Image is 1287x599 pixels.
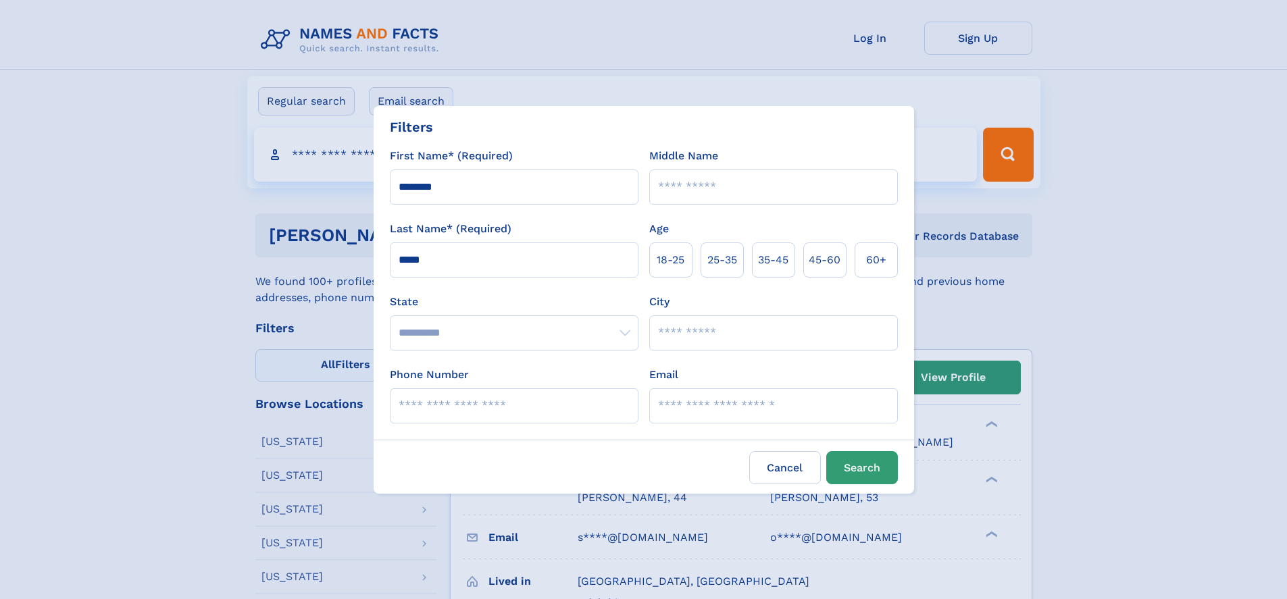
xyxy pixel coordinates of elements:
[649,294,670,310] label: City
[390,148,513,164] label: First Name* (Required)
[809,252,840,268] span: 45‑60
[390,117,433,137] div: Filters
[390,367,469,383] label: Phone Number
[749,451,821,484] label: Cancel
[649,148,718,164] label: Middle Name
[390,294,638,310] label: State
[826,451,898,484] button: Search
[707,252,737,268] span: 25‑35
[390,221,511,237] label: Last Name* (Required)
[649,367,678,383] label: Email
[657,252,684,268] span: 18‑25
[758,252,788,268] span: 35‑45
[649,221,669,237] label: Age
[866,252,886,268] span: 60+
